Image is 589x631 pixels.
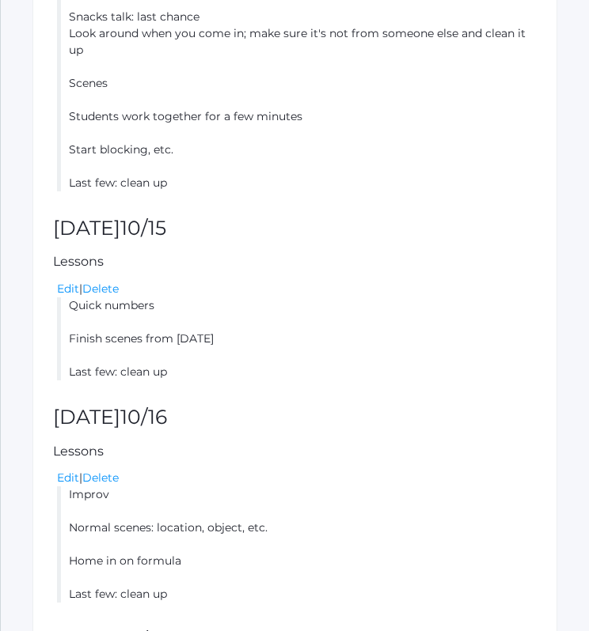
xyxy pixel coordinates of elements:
[53,444,537,459] h5: Lessons
[57,486,537,603] li: Improv Normal scenes: location, object, etc. Home in on formula Last few: clean up
[57,281,537,297] div: |
[120,405,167,429] span: 10/16
[57,470,79,485] a: Edit
[53,217,537,240] h2: [DATE]
[82,281,119,296] a: Delete
[57,281,79,296] a: Edit
[82,470,119,485] a: Delete
[120,216,166,240] span: 10/15
[53,406,537,429] h2: [DATE]
[57,470,537,486] div: |
[57,297,537,380] li: Quick numbers Finish scenes from [DATE] Last few: clean up
[53,255,537,269] h5: Lessons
